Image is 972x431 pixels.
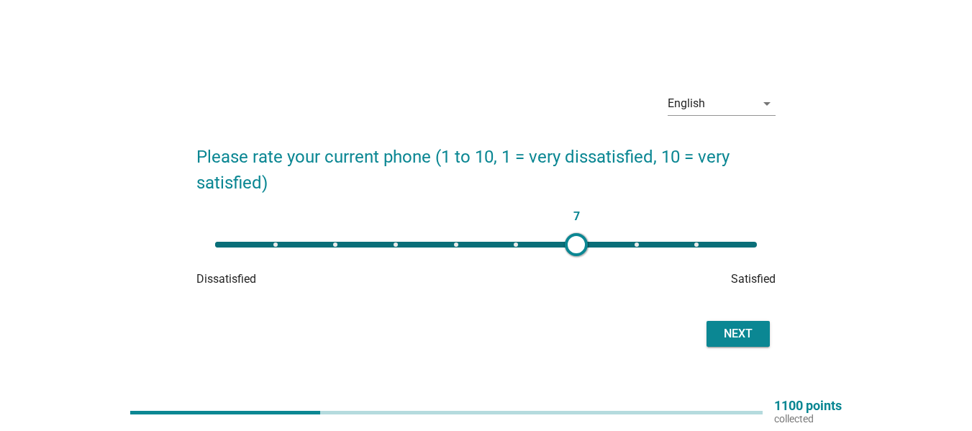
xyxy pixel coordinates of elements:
[583,271,776,288] div: Satisfied
[196,271,389,288] div: Dissatisfied
[774,412,842,425] p: collected
[758,95,776,112] i: arrow_drop_down
[668,97,705,110] div: English
[774,399,842,412] p: 1100 points
[196,130,776,196] h2: Please rate your current phone (1 to 10, 1 = very dissatisfied, 10 = very satisfied)
[569,207,583,227] span: 7
[707,321,770,347] button: Next
[718,325,758,342] div: Next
